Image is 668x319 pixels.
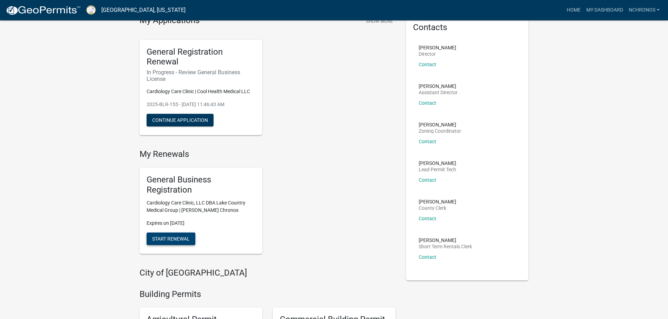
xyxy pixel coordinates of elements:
h4: City of [GEOGRAPHIC_DATA] [140,268,396,278]
a: Contact [419,177,436,183]
p: [PERSON_NAME] [419,199,456,204]
p: 2025-BLR-155 - [DATE] 11:46:43 AM [147,101,255,108]
h4: Building Permits [140,289,396,299]
button: Show More [363,15,396,27]
h5: General Business Registration [147,175,255,195]
p: Short Term Rentals Clerk [419,244,472,249]
button: Continue Application [147,114,214,126]
h5: Contacts [413,22,522,33]
span: Start Renewal [152,236,190,241]
p: Assistant Director [419,90,458,95]
p: Cardiology Care Clinic, LLC DBA Lake Country Medical Group | [PERSON_NAME] Chronos [147,199,255,214]
p: [PERSON_NAME] [419,84,458,89]
p: [PERSON_NAME] [419,122,461,127]
p: Expires on [DATE] [147,220,255,227]
p: [PERSON_NAME] [419,161,456,166]
p: Lead Permit Tech [419,167,456,172]
a: Home [564,4,583,17]
a: Contact [419,100,436,106]
p: [PERSON_NAME] [419,45,456,50]
h5: General Registration Renewal [147,47,255,67]
p: County Clerk [419,206,456,210]
wm-registration-list-section: My Renewals [140,149,396,259]
h6: In Progress - Review General Business License [147,69,255,82]
a: Contact [419,216,436,221]
img: Putnam County, Georgia [86,5,96,15]
p: Director [419,51,456,56]
a: My Dashboard [583,4,626,17]
p: Cardiology Care Clinic | Cool Health Medical LLC [147,88,255,95]
a: [GEOGRAPHIC_DATA], [US_STATE] [101,4,185,16]
button: Start Renewal [147,233,195,245]
p: Zoning Coordinator [419,129,461,133]
p: [PERSON_NAME] [419,238,472,243]
h4: My Applications [140,15,200,26]
a: Contact [419,139,436,144]
a: Contact [419,62,436,67]
a: Contact [419,254,436,260]
h4: My Renewals [140,149,396,159]
a: Nchronos [626,4,662,17]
